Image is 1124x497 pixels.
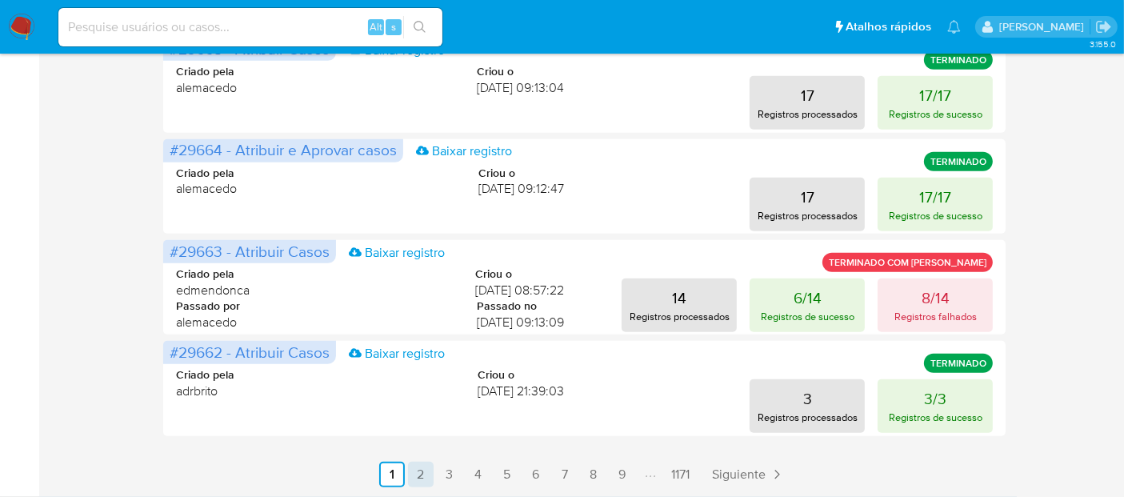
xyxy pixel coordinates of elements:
span: s [391,19,396,34]
span: Atalhos rápidos [846,18,931,35]
span: Alt [370,19,382,34]
span: 3.155.0 [1090,38,1116,50]
a: Sair [1095,18,1112,35]
p: erico.trevizan@mercadopago.com.br [999,19,1090,34]
button: search-icon [403,16,436,38]
a: Notificações [947,20,961,34]
input: Pesquise usuários ou casos... [58,17,442,38]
